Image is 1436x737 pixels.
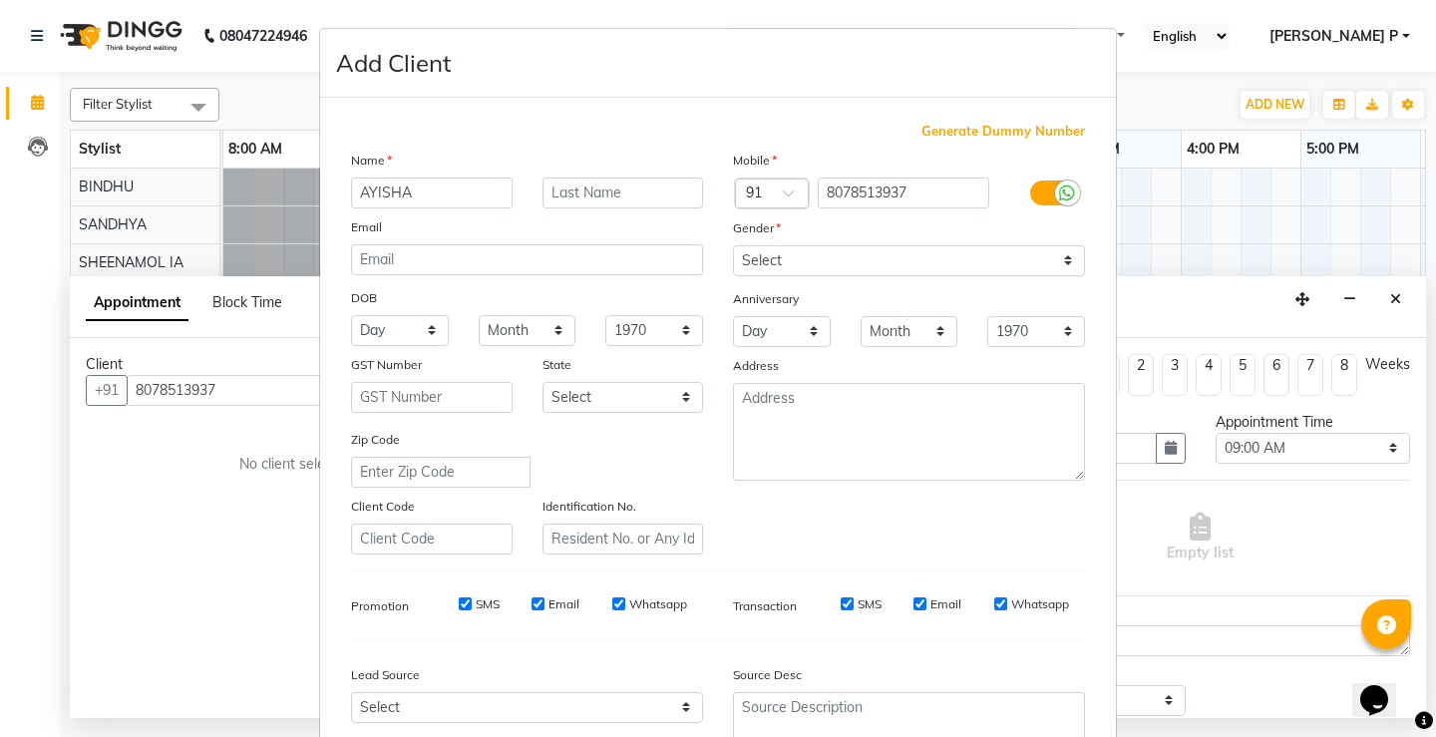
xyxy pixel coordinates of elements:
label: Whatsapp [629,595,687,613]
input: Last Name [542,178,704,208]
label: GST Number [351,356,422,374]
label: SMS [476,595,500,613]
input: First Name [351,178,513,208]
input: Client Code [351,524,513,554]
label: Email [930,595,961,613]
label: DOB [351,289,377,307]
label: Gender [733,219,781,237]
label: Address [733,357,779,375]
input: GST Number [351,382,513,413]
label: Promotion [351,597,409,615]
label: Lead Source [351,666,420,684]
h4: Add Client [336,45,451,81]
input: Mobile [818,178,990,208]
label: Name [351,152,392,170]
label: Transaction [733,597,797,615]
span: Generate Dummy Number [921,122,1085,142]
label: Zip Code [351,431,400,449]
label: Email [351,218,382,236]
label: Anniversary [733,290,799,308]
label: SMS [858,595,882,613]
label: Source Desc [733,666,802,684]
input: Resident No. or Any Id [542,524,704,554]
label: Whatsapp [1011,595,1069,613]
input: Enter Zip Code [351,457,531,488]
label: Identification No. [542,498,636,516]
label: Mobile [733,152,777,170]
input: Email [351,244,703,275]
label: Client Code [351,498,415,516]
label: State [542,356,571,374]
label: Email [548,595,579,613]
